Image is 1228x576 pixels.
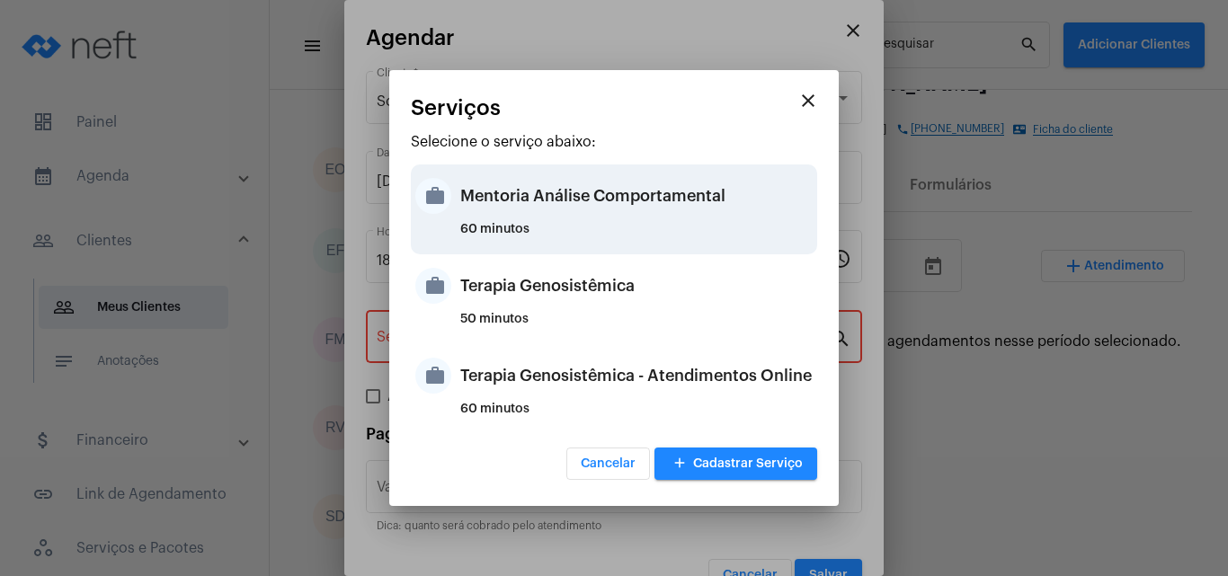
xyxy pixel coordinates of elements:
[797,90,819,111] mat-icon: close
[654,448,817,480] button: Cadastrar Serviço
[581,457,636,470] span: Cancelar
[411,134,817,150] p: Selecione o serviço abaixo:
[415,178,451,214] mat-icon: work
[415,268,451,304] mat-icon: work
[460,349,813,403] div: Terapia Genosistêmica - Atendimentos Online
[411,96,501,120] span: Serviços
[566,448,650,480] button: Cancelar
[460,403,813,430] div: 60 minutos
[460,259,813,313] div: Terapia Genosistêmica
[460,169,813,223] div: Mentoria Análise Comportamental
[460,223,813,250] div: 60 minutos
[460,313,813,340] div: 50 minutos
[669,452,690,476] mat-icon: add
[415,358,451,394] mat-icon: work
[669,457,803,470] span: Cadastrar Serviço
